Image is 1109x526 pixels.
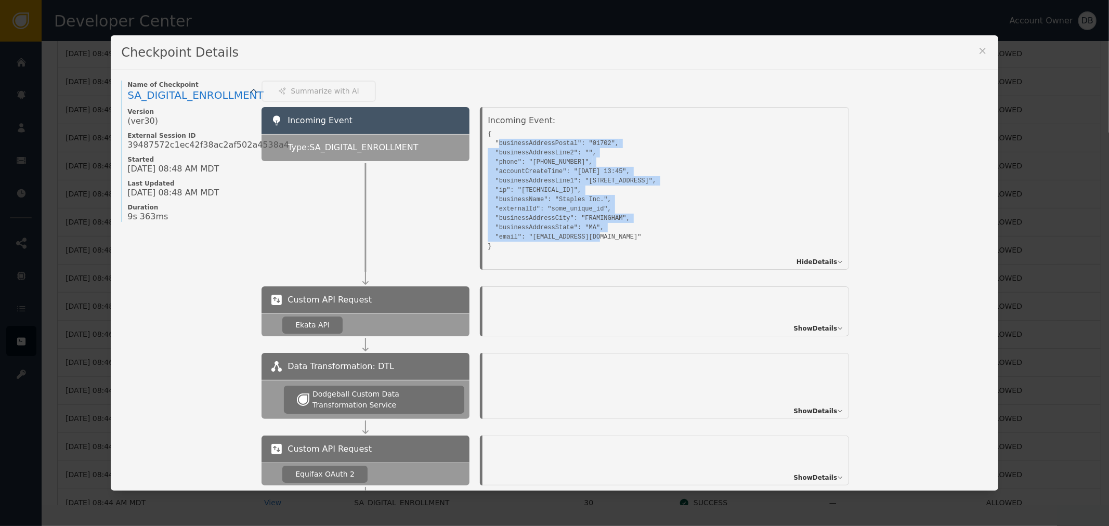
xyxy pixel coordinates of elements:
[127,179,251,188] span: Last Updated
[288,141,418,154] span: Type: SA_DIGITAL_ENROLLMENT
[127,164,219,174] span: [DATE] 08:48 AM MDT
[793,324,837,333] span: Show Details
[127,155,251,164] span: Started
[127,203,251,212] span: Duration
[312,389,451,411] div: Dodgeball Custom Data Transformation Service
[793,406,837,416] span: Show Details
[295,320,330,331] div: Ekata API
[127,131,251,140] span: External Session ID
[288,115,353,125] span: Incoming Event
[127,81,251,89] span: Name of Checkpoint
[127,188,219,198] span: [DATE] 08:48 AM MDT
[127,89,264,101] span: SA_DIGITAL_ENROLLMENT
[797,257,837,267] span: Hide Details
[127,212,168,222] span: 9s 363ms
[288,294,372,306] span: Custom API Request
[488,114,820,127] div: Incoming Event:
[127,140,289,150] span: 39487572c1ec42f38ac2af502a4538a4
[127,89,251,102] a: SA_DIGITAL_ENROLLMENT
[288,443,372,455] span: Custom API Request
[111,35,998,70] div: Checkpoint Details
[127,108,251,116] span: Version
[288,360,394,373] span: Data Transformation: DTL
[295,469,355,480] div: Equifax OAuth 2
[793,473,837,482] span: Show Details
[127,116,158,126] span: (ver 30 )
[488,127,820,251] pre: { "businessAddressPostal": "01702", "businessAddressLine2": "", "phone": "[PHONE_NUMBER]", "accou...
